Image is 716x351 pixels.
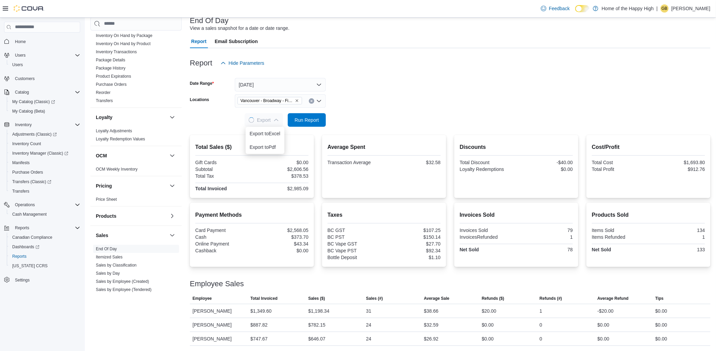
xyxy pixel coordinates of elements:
[190,318,248,332] div: [PERSON_NAME]
[10,243,42,251] a: Dashboards
[190,304,248,318] div: [PERSON_NAME]
[460,160,515,165] div: Total Discount
[190,332,248,346] div: [PERSON_NAME]
[15,225,29,231] span: Reports
[15,202,35,208] span: Operations
[191,35,207,48] span: Report
[229,60,264,66] span: Hide Parameters
[12,75,37,83] a: Customers
[7,106,83,116] button: My Catalog (Beta)
[195,241,251,247] div: Online Payment
[96,167,138,172] a: OCM Weekly Inventory
[96,152,167,159] button: OCM
[15,53,25,58] span: Users
[7,158,83,168] button: Manifests
[10,210,49,218] a: Cash Management
[90,127,182,146] div: Loyalty
[12,62,23,67] span: Users
[10,187,80,195] span: Transfers
[12,51,28,59] button: Users
[1,37,83,46] button: Home
[12,179,51,184] span: Transfers (Classic)
[460,211,573,219] h2: Invoices Sold
[96,152,107,159] h3: OCM
[661,4,669,13] div: Giovanna Barros
[10,140,44,148] a: Inventory Count
[190,59,212,67] h3: Report
[96,182,112,189] h3: Pricing
[12,141,41,147] span: Inventory Count
[190,97,209,102] label: Locations
[195,160,251,165] div: Gift Cards
[12,235,52,240] span: Canadian Compliance
[540,335,542,343] div: 0
[366,307,371,315] div: 31
[328,228,383,233] div: BC GST
[168,182,176,190] button: Pricing
[96,58,125,62] a: Package Details
[195,173,251,179] div: Total Tax
[295,99,299,103] button: Remove Vancouver - Broadway - Fire & Flower from selection in this group
[549,5,570,12] span: Feedback
[96,90,110,95] a: Reorder
[195,186,227,191] strong: Total Invoiced
[96,74,131,79] a: Product Expirations
[246,127,284,140] button: Export toExcel
[592,247,611,252] strong: Net Sold
[10,252,80,260] span: Reports
[96,232,108,239] h3: Sales
[96,66,125,71] a: Package History
[1,87,83,97] button: Catalog
[96,128,132,134] span: Loyalty Adjustments
[12,151,68,156] span: Inventory Manager (Classic)
[96,50,137,54] a: Inventory Transactions
[195,248,251,253] div: Cashback
[250,335,268,343] div: $747.67
[460,228,515,233] div: Invoices Sold
[12,263,48,269] span: [US_STATE] CCRS
[253,167,309,172] div: $2,606.56
[592,228,647,233] div: Items Sold
[96,287,152,292] span: Sales by Employee (Tendered)
[7,210,83,219] button: Cash Management
[10,262,80,270] span: Washington CCRS
[96,33,153,38] span: Inventory On Hand by Package
[10,140,80,148] span: Inventory Count
[7,261,83,271] button: [US_STATE] CCRS
[10,178,80,186] span: Transfers (Classic)
[366,296,383,301] span: Sales (#)
[482,307,496,315] div: $20.00
[96,263,137,268] a: Sales by Classification
[12,254,27,259] span: Reports
[96,271,120,276] a: Sales by Day
[540,321,542,329] div: 0
[96,136,145,142] span: Loyalty Redemption Values
[195,143,309,151] h2: Total Sales ($)
[14,5,44,12] img: Cova
[190,81,214,86] label: Date Range
[10,159,80,167] span: Manifests
[7,233,83,242] button: Canadian Compliance
[482,321,494,329] div: $0.00
[10,98,80,106] span: My Catalog (Classic)
[366,335,371,343] div: 24
[253,241,309,247] div: $43.34
[460,247,479,252] strong: Net Sold
[385,228,441,233] div: $107.25
[12,201,38,209] button: Operations
[662,4,667,13] span: GB
[602,4,654,13] p: Home of the Happy High
[10,149,71,157] a: Inventory Manager (Classic)
[96,255,123,259] a: Itemized Sales
[592,167,647,172] div: Total Profit
[575,5,590,12] input: Dark Mode
[650,247,705,252] div: 133
[190,280,244,288] h3: Employee Sales
[15,39,26,44] span: Home
[597,307,613,315] div: -$20.00
[12,121,80,129] span: Inventory
[1,223,83,233] button: Reports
